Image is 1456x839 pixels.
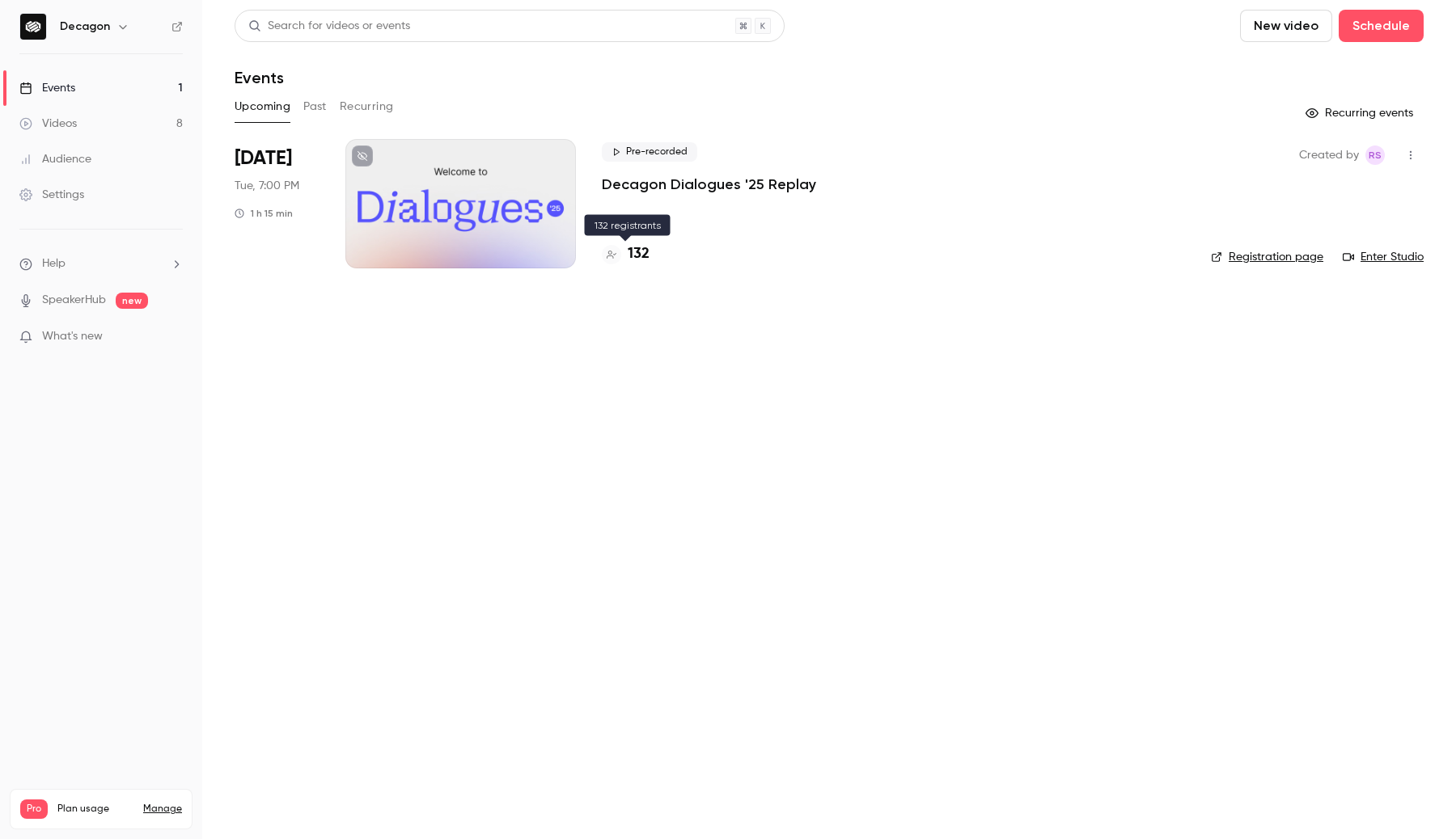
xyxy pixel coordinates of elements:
span: Help [42,255,66,272]
span: new [116,293,148,309]
button: Recurring [340,94,394,120]
div: Settings [19,187,84,203]
h6: Decagon [60,19,110,35]
iframe: Noticeable Trigger [163,330,183,344]
div: Videos [19,116,77,132]
a: SpeakerHub [42,292,106,309]
div: Audience [19,151,91,167]
button: Schedule [1339,10,1424,42]
a: Registration page [1211,249,1323,265]
div: 1 h 15 min [235,207,293,220]
a: 132 [602,243,650,265]
span: Pro [20,799,48,819]
div: Events [19,80,75,96]
div: Sep 30 Tue, 10:00 AM (America/Los Angeles) [235,139,320,268]
div: Search for videos or events [248,18,410,35]
h1: Events [235,68,284,87]
a: Manage [143,803,182,816]
img: Decagon [20,14,46,40]
a: Decagon Dialogues '25 Replay [602,175,816,194]
span: [DATE] [235,145,292,171]
span: RS [1369,145,1382,165]
button: New video [1240,10,1332,42]
li: help-dropdown-opener [19,255,183,272]
button: Recurring events [1298,100,1424,126]
span: What's new [42,328,103,345]
button: Past [303,94,327,120]
span: Plan usage [57,803,133,816]
span: Created by [1299,145,1359,165]
span: Tue, 7:00 PM [235,178,299,194]
h4: 132 [628,243,650,265]
span: Ryan Smith [1365,145,1385,165]
a: Enter Studio [1343,249,1424,265]
button: Upcoming [235,94,290,120]
span: Pre-recorded [602,142,697,162]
